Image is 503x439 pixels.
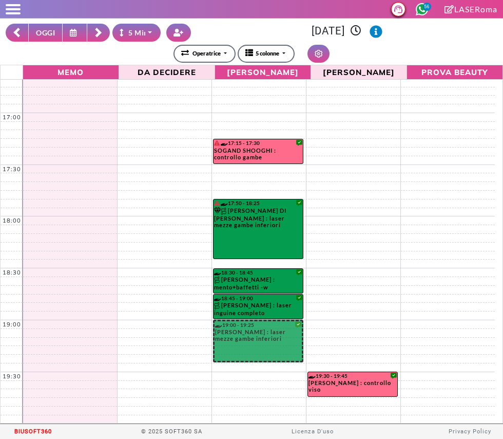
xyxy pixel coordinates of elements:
[120,27,158,38] div: 5 Minuti
[214,302,221,309] img: PERCORSO
[214,140,220,145] i: Il cliente ha degli insoluti
[1,321,23,328] div: 19:00
[197,25,497,38] h3: [DATE]
[215,328,301,345] div: [PERSON_NAME] : laser mezze gambe inferiori
[444,4,497,14] a: LASERoma
[214,200,220,206] i: Il cliente ha degli insoluti
[308,379,397,396] div: [PERSON_NAME] : controllo viso
[214,207,221,214] i: Categoria cliente: Diamante
[214,147,302,163] div: SOGAND SHOOGHI : controllo gambe
[214,277,221,284] img: PERCORSO
[214,140,302,147] div: 17:15 - 17:30
[308,373,397,379] div: 19:30 - 19:45
[214,302,302,319] div: [PERSON_NAME] : laser inguine completo
[26,66,116,77] span: Memo
[166,24,191,42] button: Crea nuovo contatto rapido
[214,276,302,293] div: [PERSON_NAME] : mento+baffetti -w
[28,24,63,42] button: OGGI
[1,269,23,276] div: 18:30
[449,428,491,435] a: Privacy Policy
[221,208,228,215] img: PERCORSO
[214,200,302,207] div: 17:50 - 18:25
[214,295,302,301] div: 18:45 - 19:00
[1,373,23,380] div: 19:30
[410,66,500,77] span: PROVA BEAUTY
[292,428,334,435] a: Licenza D'uso
[1,166,23,173] div: 17:30
[214,269,302,276] div: 18:30 - 18:45
[314,66,404,77] span: [PERSON_NAME]
[444,5,454,13] i: Clicca per andare alla pagina di firma
[1,217,23,224] div: 18:00
[423,3,431,11] span: 56
[1,114,23,121] div: 17:00
[122,66,212,77] span: Da Decidere
[214,207,302,231] div: [PERSON_NAME] DI [PERSON_NAME] : laser mezze gambe inferiori
[218,66,308,77] span: [PERSON_NAME]
[215,322,301,328] div: 19:00 - 19:25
